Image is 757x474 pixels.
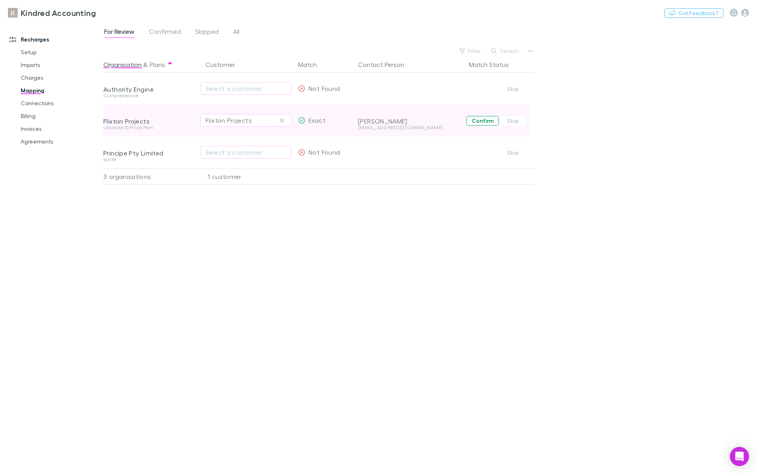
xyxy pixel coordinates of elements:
span: Exact [308,116,326,124]
button: Select a customer [200,82,292,95]
div: Open Intercom Messenger [730,447,749,466]
button: Skip [500,116,526,126]
div: 3 organisations [103,169,199,185]
button: Confirm [466,116,499,126]
a: Kindred Accounting [3,3,101,22]
button: Organisation [103,57,142,73]
div: Comprehensive [103,93,196,98]
div: Authority Engine [103,85,196,93]
button: Plans [150,57,165,73]
div: Select a customer [206,148,287,157]
a: Invoices [13,122,102,135]
button: Flixton Projects [200,114,292,127]
button: Skip [500,148,526,157]
span: Skipped [195,28,219,38]
a: Mapping [13,84,102,97]
div: Flixton Projects [103,117,196,125]
div: Ignite [103,157,196,162]
span: Not Found [308,148,340,156]
div: Flixton Projects [206,116,252,125]
button: Skip [500,84,526,94]
div: Select a customer [206,84,287,93]
span: Not Found [308,85,340,92]
span: Confirmed [149,28,181,38]
span: For Review [104,28,134,38]
div: Ultimate 10 Price Plan [103,125,196,130]
button: Match [298,57,326,73]
button: Filter [455,46,486,56]
button: Contact Person [358,57,414,73]
a: Setup [13,46,102,59]
h3: Kindred Accounting [21,8,96,18]
button: Match Status [469,57,518,73]
span: All [233,28,239,38]
button: Select a customer [200,146,292,159]
a: Agreements [13,135,102,148]
button: Got Feedback? [664,8,723,18]
div: [EMAIL_ADDRESS][DOMAIN_NAME] [358,125,463,130]
div: & [103,57,196,73]
div: 1 customer [199,169,295,185]
a: Charges [13,71,102,84]
button: Search [487,46,524,56]
img: Kindred Accounting's Logo [8,8,18,18]
button: Customer [206,57,245,73]
a: Billing [13,110,102,122]
div: [PERSON_NAME] [358,117,463,125]
div: Principe Pty Limited [103,149,196,157]
a: Imports [13,59,102,71]
a: Recharges [2,33,102,46]
a: Connections [13,97,102,110]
